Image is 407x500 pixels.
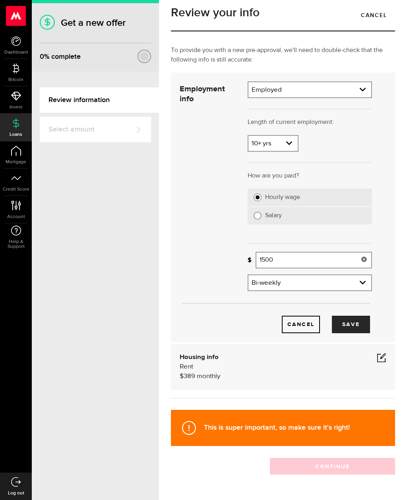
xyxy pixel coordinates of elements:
span: 0 [40,52,44,61]
b: Housing info [180,354,219,361]
input: Salary [254,212,262,220]
button: Open LiveChat chat widget [6,3,30,27]
label: Salary [265,212,366,220]
span: monthly [197,373,220,380]
div: % complete [40,50,81,64]
a: Select amount [40,117,151,142]
button: Cancel [282,316,320,333]
span: 389 [184,373,195,380]
input: Hourly wage [254,193,262,201]
a: Cancel [353,7,395,23]
p: How are you paid? [248,171,372,181]
p: Length of current employment: [248,118,372,127]
button: Continue [270,458,395,475]
h1: Get a new offer [40,17,151,29]
a: Review information [40,87,159,113]
label: Hourly wage [265,193,366,201]
strong: Employment info [180,85,225,103]
button: Save [332,316,370,333]
strong: This is super important, so make sure it's right! [204,423,350,432]
span: Rent [180,363,193,370]
h1: Review your info [171,7,395,19]
span: $ [180,373,184,380]
p: To provide you with a new pre-approval, we'll need to double-check that the following info is sti... [171,46,395,65]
